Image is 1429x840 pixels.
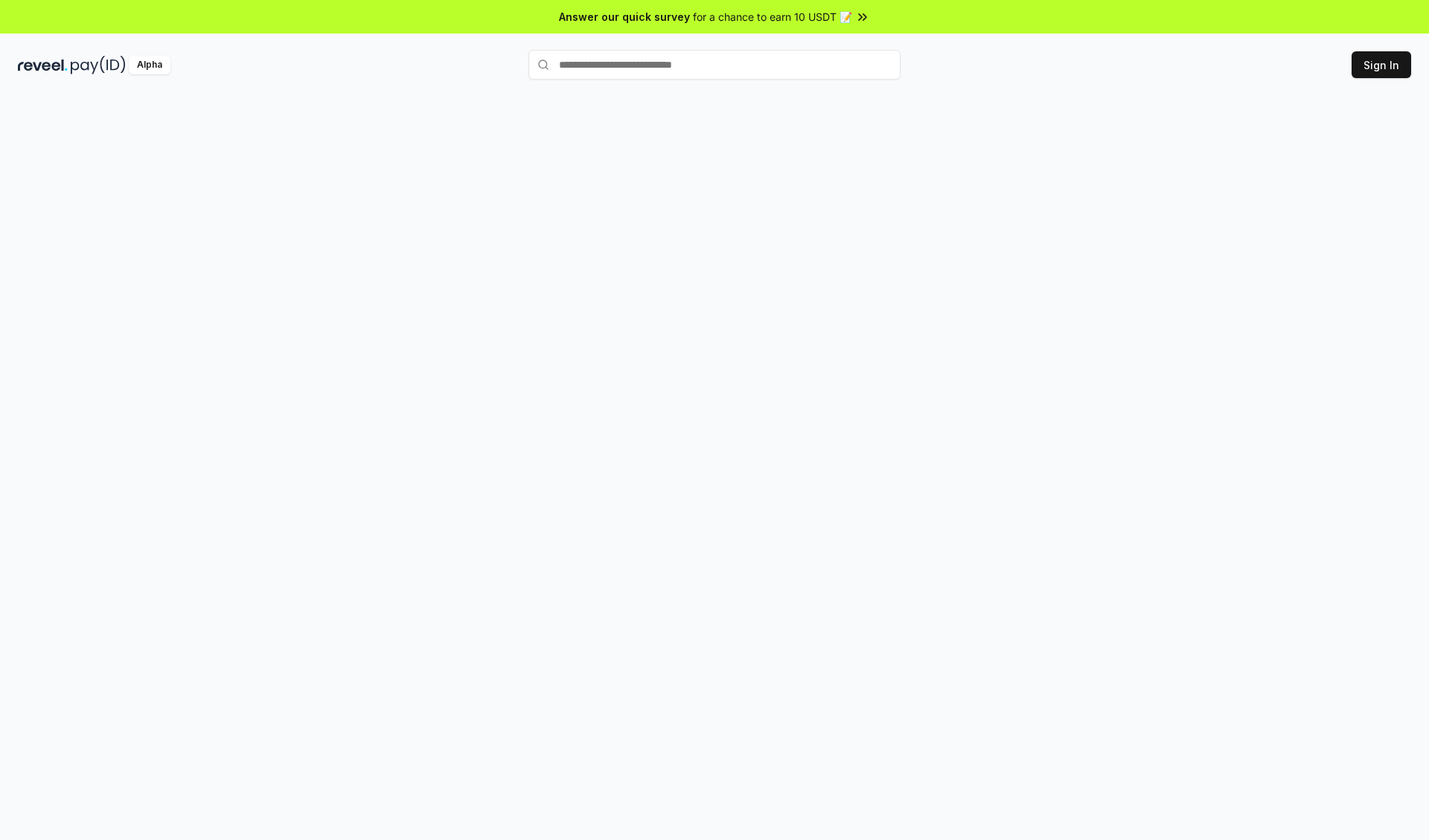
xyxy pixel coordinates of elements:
span: Answer our quick survey [559,9,690,25]
img: reveel_dark [18,56,68,74]
span: for a chance to earn 10 USDT 📝 [693,9,852,25]
button: Sign In [1352,51,1411,78]
div: Alpha [129,56,170,74]
img: pay_id [71,56,126,74]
